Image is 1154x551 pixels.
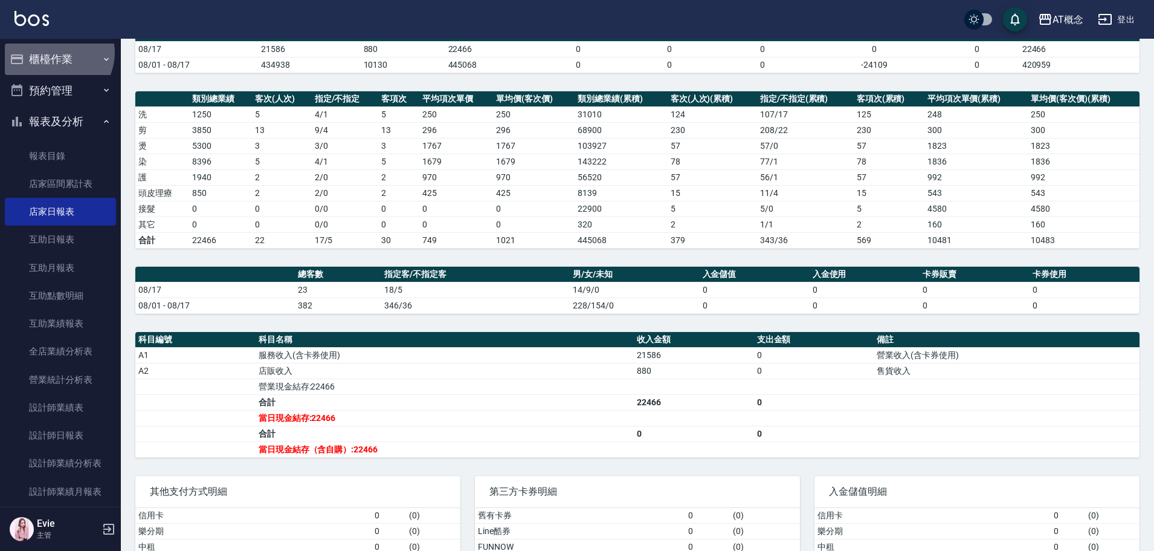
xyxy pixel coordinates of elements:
[685,523,730,539] td: 0
[378,154,419,169] td: 5
[668,106,757,122] td: 124
[256,394,634,410] td: 合計
[5,366,116,394] a: 營業統計分析表
[634,347,754,363] td: 21586
[493,106,575,122] td: 250
[575,201,667,217] td: 22900
[312,91,379,107] th: 指定/不指定
[406,523,460,539] td: ( 0 )
[252,185,312,201] td: 2
[256,410,634,426] td: 當日現金結存:22466
[135,57,258,73] td: 08/01 - 08/17
[700,267,810,282] th: 入金儲值
[135,91,1139,249] table: a dense table
[575,185,667,201] td: 8139
[575,138,667,154] td: 103927
[419,169,493,185] td: 970
[5,106,116,137] button: 報表及分析
[419,138,493,154] td: 1767
[5,422,116,449] a: 設計師日報表
[135,508,372,524] td: 信用卡
[419,217,493,232] td: 0
[15,11,49,26] img: Logo
[854,106,924,122] td: 125
[1003,7,1027,31] button: save
[814,41,934,57] td: 0
[252,91,312,107] th: 客次(人次)
[668,122,757,138] td: 230
[5,170,116,198] a: 店家區間累計表
[854,122,924,138] td: 230
[874,363,1139,379] td: 售貨收入
[5,310,116,337] a: 互助業績報表
[1019,41,1139,57] td: 22466
[634,332,754,348] th: 收入金額
[5,142,116,170] a: 報表目錄
[135,122,189,138] td: 剪
[135,138,189,154] td: 燙
[920,282,1030,298] td: 0
[668,154,757,169] td: 78
[627,57,712,73] td: 0
[493,122,575,138] td: 296
[754,332,874,348] th: 支出金額
[189,217,252,232] td: 0
[493,91,575,107] th: 單均價(客次價)
[1028,185,1139,201] td: 543
[530,41,627,57] td: 0
[189,91,252,107] th: 類別總業績
[419,122,493,138] td: 296
[419,232,493,248] td: 749
[189,154,252,169] td: 8396
[1052,12,1083,27] div: AT概念
[5,478,116,506] a: 設計師業績月報表
[634,426,754,442] td: 0
[757,106,854,122] td: 107 / 17
[757,169,854,185] td: 56 / 1
[252,122,312,138] td: 13
[924,106,1028,122] td: 248
[378,122,419,138] td: 13
[372,523,407,539] td: 0
[874,347,1139,363] td: 營業收入(含卡券使用)
[37,518,98,530] h5: Evie
[189,106,252,122] td: 1250
[570,298,700,313] td: 228/154/0
[312,201,379,217] td: 0 / 0
[935,41,1019,57] td: 0
[312,154,379,169] td: 4 / 1
[924,201,1028,217] td: 4580
[924,232,1028,248] td: 10481
[668,201,757,217] td: 5
[361,41,445,57] td: 880
[252,106,312,122] td: 5
[668,138,757,154] td: 57
[757,201,854,217] td: 5 / 0
[252,138,312,154] td: 3
[252,217,312,232] td: 0
[5,282,116,310] a: 互助點數明細
[1030,298,1139,313] td: 0
[419,106,493,122] td: 250
[575,232,667,248] td: 445068
[757,138,854,154] td: 57 / 0
[135,523,372,539] td: 樂分期
[829,486,1125,498] span: 入金儲值明細
[712,57,814,73] td: 0
[1085,508,1139,524] td: ( 0 )
[189,185,252,201] td: 850
[575,106,667,122] td: 31010
[1028,138,1139,154] td: 1823
[475,523,685,539] td: Line酷券
[189,201,252,217] td: 0
[378,138,419,154] td: 3
[1033,7,1088,32] button: AT概念
[5,394,116,422] a: 設計師業績表
[135,41,258,57] td: 08/17
[135,363,256,379] td: A2
[258,41,361,57] td: 21586
[810,267,920,282] th: 入金使用
[406,508,460,524] td: ( 0 )
[924,169,1028,185] td: 992
[419,185,493,201] td: 425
